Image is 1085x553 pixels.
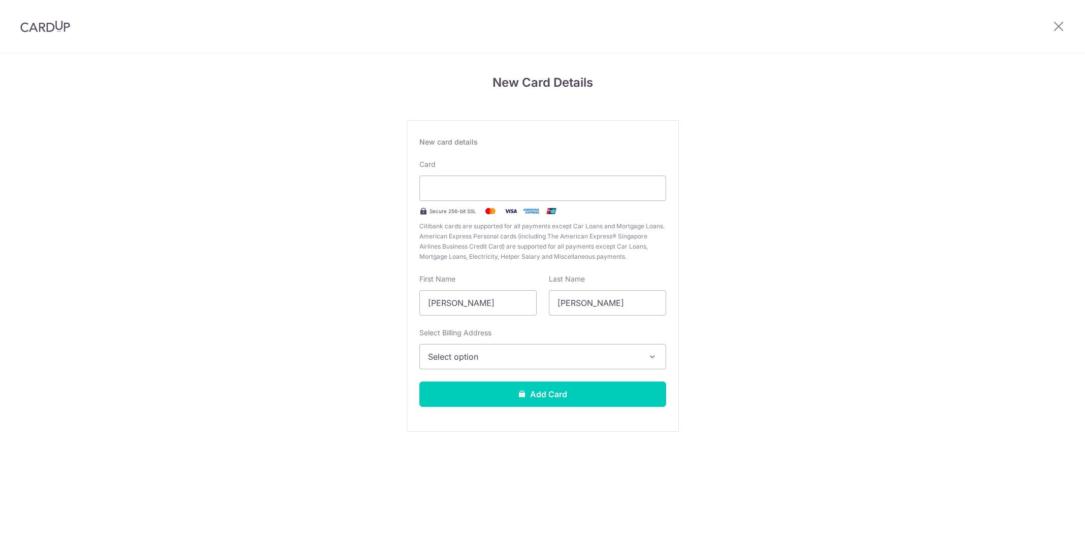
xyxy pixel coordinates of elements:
img: CardUp [20,20,70,32]
label: Last Name [549,274,585,284]
input: Cardholder Last Name [549,290,666,316]
img: .alt.amex [521,205,541,217]
label: First Name [419,274,455,284]
div: New card details [419,137,666,147]
input: Cardholder First Name [419,290,537,316]
iframe: Secure card payment input frame [428,182,657,194]
img: Mastercard [480,205,501,217]
button: Select option [419,344,666,369]
label: Select Billing Address [419,328,491,338]
span: Secure 256-bit SSL [430,207,476,215]
img: Visa [501,205,521,217]
img: .alt.unionpay [541,205,562,217]
h4: New Card Details [407,74,679,92]
span: Citibank cards are supported for all payments except Car Loans and Mortgage Loans. American Expre... [419,221,666,262]
span: Select option [428,351,639,363]
button: Add Card [419,382,666,407]
label: Card [419,159,436,169]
